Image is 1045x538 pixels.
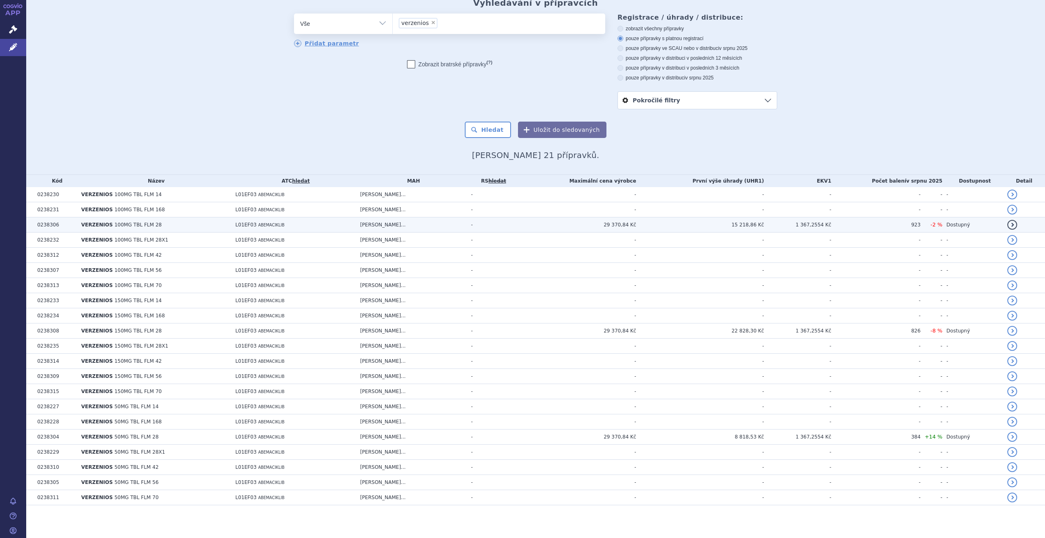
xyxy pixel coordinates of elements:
td: - [921,278,942,293]
a: detail [1007,311,1017,321]
td: 0238229 [33,445,77,460]
a: vyhledávání neobsahuje žádnou platnou referenční skupinu [489,178,506,184]
td: 0238310 [33,460,77,475]
span: VERZENIOS [81,373,113,379]
span: VERZENIOS [81,298,113,303]
td: - [516,187,636,202]
td: 0238234 [33,308,77,323]
span: VERZENIOS [81,464,113,470]
span: 100MG TBL FLM 70 [114,283,161,288]
span: L01EF03 [235,298,257,303]
td: - [636,339,764,354]
td: [PERSON_NAME]... [356,217,467,233]
td: - [831,445,921,460]
td: - [764,278,831,293]
td: - [942,248,1003,263]
td: - [921,202,942,217]
span: ABEMACIKLIB [258,192,284,197]
td: [PERSON_NAME]... [356,187,467,202]
span: VERZENIOS [81,267,113,273]
td: - [516,384,636,399]
span: 150MG TBL FLM 14 [114,298,161,303]
span: L01EF03 [235,419,257,425]
td: - [764,354,831,369]
span: ABEMACIKLIB [258,450,284,454]
span: × [431,20,436,25]
span: VERZENIOS [81,207,113,212]
span: ABEMACIKLIB [258,314,284,318]
td: - [921,263,942,278]
label: pouze přípravky s platnou registrací [617,35,777,42]
td: 384 [831,429,921,445]
span: VERZENIOS [81,419,113,425]
td: 0238227 [33,399,77,414]
span: +14 % [925,434,942,440]
span: ABEMACIKLIB [258,268,284,273]
td: - [467,354,516,369]
span: VERZENIOS [81,283,113,288]
span: VERZENIOS [81,449,113,455]
h3: Registrace / úhrady / distribuce: [617,14,777,21]
td: - [764,187,831,202]
span: L01EF03 [235,373,257,379]
td: - [467,429,516,445]
span: verzenios [401,20,429,26]
span: ABEMACIKLIB [258,329,284,333]
th: RS [467,175,516,187]
td: - [636,460,764,475]
td: 0238315 [33,384,77,399]
td: - [921,445,942,460]
span: ABEMACIKLIB [258,405,284,409]
td: 1 367,2554 Kč [764,429,831,445]
td: - [831,187,921,202]
td: - [942,278,1003,293]
td: - [636,369,764,384]
th: MAH [356,175,467,187]
td: - [942,369,1003,384]
td: - [467,187,516,202]
td: - [467,263,516,278]
td: [PERSON_NAME]... [356,399,467,414]
td: - [831,369,921,384]
td: [PERSON_NAME]... [356,278,467,293]
td: - [831,202,921,217]
span: L01EF03 [235,328,257,334]
td: - [831,248,921,263]
span: L01EF03 [235,343,257,349]
td: - [831,414,921,429]
span: L01EF03 [235,404,257,409]
td: [PERSON_NAME]... [356,414,467,429]
th: ATC [231,175,356,187]
a: detail [1007,190,1017,199]
td: - [764,233,831,248]
td: - [764,384,831,399]
td: - [516,445,636,460]
a: Pokročilé filtry [618,92,777,109]
button: Uložit do sledovaných [518,122,606,138]
td: [PERSON_NAME]... [356,323,467,339]
td: - [636,399,764,414]
td: - [942,384,1003,399]
td: - [467,414,516,429]
td: - [831,339,921,354]
td: - [921,248,942,263]
td: - [831,460,921,475]
td: 0238228 [33,414,77,429]
td: - [764,399,831,414]
td: - [942,445,1003,460]
del: hledat [489,178,506,184]
td: 0238230 [33,187,77,202]
td: - [516,414,636,429]
a: detail [1007,432,1017,442]
span: [PERSON_NAME] 21 přípravků. [472,150,599,160]
a: detail [1007,265,1017,275]
td: Dostupný [942,429,1003,445]
td: - [921,308,942,323]
a: detail [1007,296,1017,305]
span: 150MG TBL FLM 28 [114,328,161,334]
span: VERZENIOS [81,192,113,197]
span: ABEMACIKLIB [258,283,284,288]
td: - [942,414,1003,429]
td: 1 367,2554 Kč [764,217,831,233]
td: - [467,445,516,460]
